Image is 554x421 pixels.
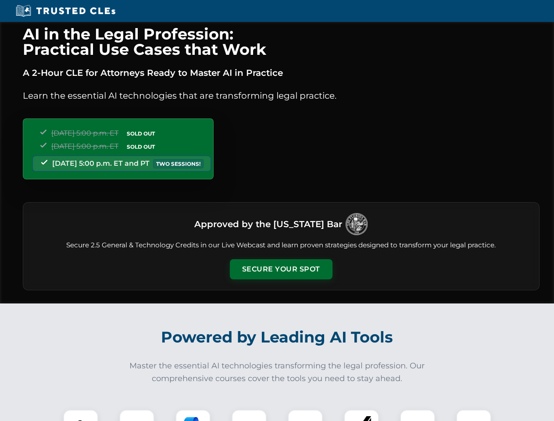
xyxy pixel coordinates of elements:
p: Learn the essential AI technologies that are transforming legal practice. [23,89,540,103]
p: Secure 2.5 General & Technology Credits in our Live Webcast and learn proven strategies designed ... [34,240,529,250]
img: Trusted CLEs [13,4,118,18]
span: SOLD OUT [124,142,158,151]
span: SOLD OUT [124,129,158,138]
p: Master the essential AI technologies transforming the legal profession. Our comprehensive courses... [124,360,431,385]
h2: Powered by Leading AI Tools [34,322,520,353]
button: Secure Your Spot [230,259,332,279]
span: [DATE] 5:00 p.m. ET [51,142,118,150]
h3: Approved by the [US_STATE] Bar [194,216,342,232]
span: [DATE] 5:00 p.m. ET [51,129,118,137]
p: A 2-Hour CLE for Attorneys Ready to Master AI in Practice [23,66,540,80]
img: Logo [346,213,368,235]
h1: AI in the Legal Profession: Practical Use Cases that Work [23,26,540,57]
